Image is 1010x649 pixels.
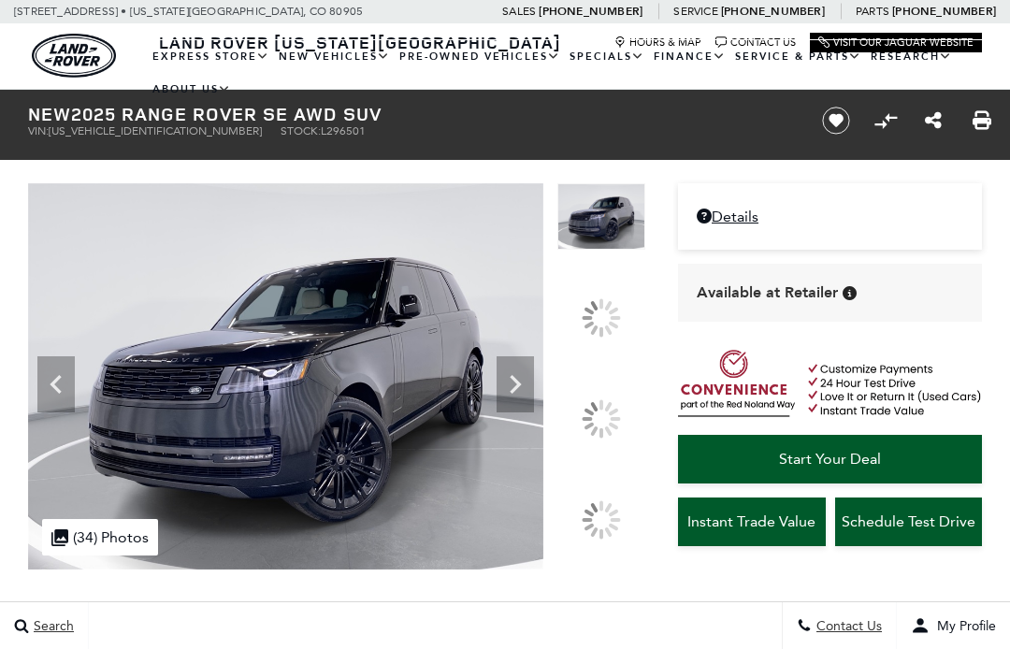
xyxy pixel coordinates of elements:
[49,124,262,137] span: [US_VEHICLE_IDENTIFICATION_NUMBER]
[321,124,366,137] span: L296501
[29,618,74,634] span: Search
[842,512,975,530] span: Schedule Test Drive
[866,40,957,73] a: Research
[835,498,983,546] a: Schedule Test Drive
[715,36,796,49] a: Contact Us
[42,519,158,555] div: (34) Photos
[28,104,794,124] h1: 2025 Range Rover SE AWD SUV
[925,109,942,132] a: Share this New 2025 Range Rover SE AWD SUV
[872,107,900,135] button: Compare vehicle
[159,31,561,53] span: Land Rover [US_STATE][GEOGRAPHIC_DATA]
[148,31,572,53] a: Land Rover [US_STATE][GEOGRAPHIC_DATA]
[730,40,866,73] a: Service & Parts
[779,450,881,468] span: Start Your Deal
[281,124,321,137] span: Stock:
[697,282,838,303] span: Available at Retailer
[148,73,236,106] a: About Us
[14,5,363,18] a: [STREET_ADDRESS] • [US_STATE][GEOGRAPHIC_DATA], CO 80905
[148,40,982,106] nav: Main Navigation
[815,106,857,136] button: Save vehicle
[930,618,996,634] span: My Profile
[973,109,991,132] a: Print this New 2025 Range Rover SE AWD SUV
[557,183,645,250] img: New 2025 Santorini Black Land Rover SE image 1
[843,286,857,300] div: Vehicle is in stock and ready for immediate delivery. Due to demand, availability is subject to c...
[697,208,963,225] a: Details
[539,4,642,19] a: [PHONE_NUMBER]
[812,618,882,634] span: Contact Us
[649,40,730,73] a: Finance
[274,40,395,73] a: New Vehicles
[395,40,565,73] a: Pre-Owned Vehicles
[32,34,116,78] a: land-rover
[673,5,717,18] span: Service
[856,5,889,18] span: Parts
[678,498,826,546] a: Instant Trade Value
[28,183,543,570] img: New 2025 Santorini Black Land Rover SE image 1
[614,36,701,49] a: Hours & Map
[502,5,536,18] span: Sales
[678,435,982,483] a: Start Your Deal
[148,40,274,73] a: EXPRESS STORE
[565,40,649,73] a: Specials
[32,34,116,78] img: Land Rover
[892,4,996,19] a: [PHONE_NUMBER]
[818,36,974,49] a: Visit Our Jaguar Website
[897,602,1010,649] button: user-profile-menu
[687,512,815,530] span: Instant Trade Value
[721,4,825,19] a: [PHONE_NUMBER]
[28,124,49,137] span: VIN:
[28,101,71,126] strong: New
